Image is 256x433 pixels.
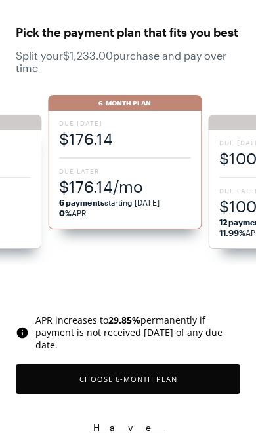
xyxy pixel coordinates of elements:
[59,197,190,218] span: starting [DATE] APR
[108,314,140,326] b: 29.85 %
[59,198,104,207] strong: 6 payments
[16,364,240,394] button: Choose 6-Month Plan
[59,208,72,217] strong: 0%
[59,128,190,149] span: $176.14
[16,326,29,339] img: svg%3e
[48,95,202,111] div: 6-Month Plan
[219,228,245,237] strong: 11.99%
[59,119,190,128] span: Due [DATE]
[59,176,190,197] span: $176.14/mo
[16,22,240,43] span: Pick the payment plan that fits you best
[59,166,190,176] span: Due Later
[16,49,240,74] span: Split your $1,233.00 purchase and pay over time
[35,314,240,351] span: APR increases to permanently if payment is not received [DATE] of any due date.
